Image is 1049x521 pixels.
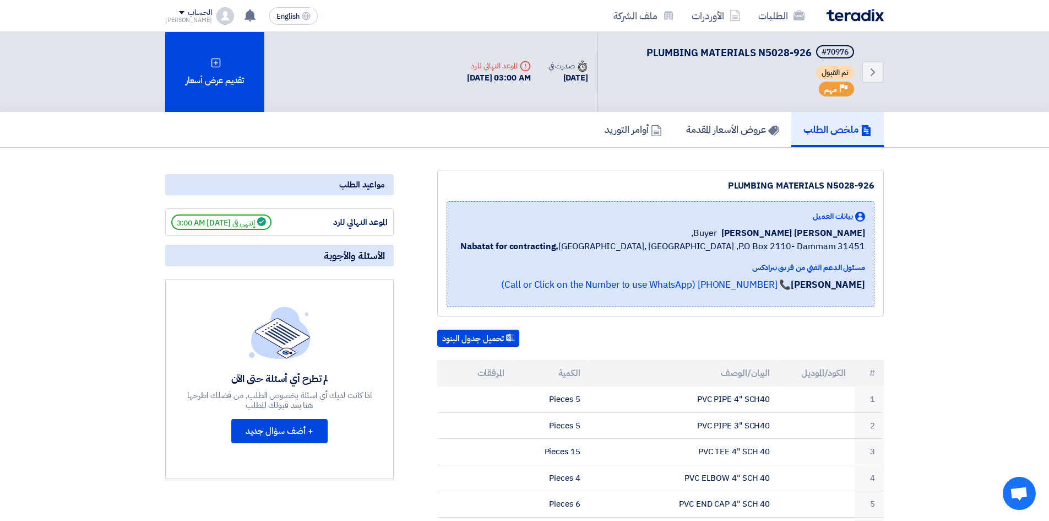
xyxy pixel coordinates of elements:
td: 5 Pieces [513,412,589,439]
h5: ملخص الطلب [803,123,872,136]
th: الكود/الموديل [779,360,855,386]
h5: أوامر التوريد [605,123,662,136]
div: مسئول الدعم الفني من فريق تيرادكس [460,262,865,273]
a: دردشة مفتوحة [1003,477,1036,510]
td: 5 [855,491,884,518]
span: PLUMBING MATERIALS N5028-926 [646,45,812,60]
th: # [855,360,884,386]
button: English [269,7,318,25]
th: الكمية [513,360,589,386]
td: PVC PIPE 3" SCH40 [589,412,779,439]
div: لم تطرح أي أسئلة حتى الآن [186,372,373,385]
span: [PERSON_NAME] [PERSON_NAME] [721,227,865,240]
span: [GEOGRAPHIC_DATA], [GEOGRAPHIC_DATA] ,P.O Box 2110- Dammam 31451 [460,240,865,253]
span: بيانات العميل [813,211,853,222]
button: + أضف سؤال جديد [231,419,328,443]
div: الموعد النهائي للرد [467,60,531,72]
h5: PLUMBING MATERIALS N5028-926 [646,45,856,61]
td: PVC PIPE 4" SCH40 [589,386,779,412]
div: مواعيد الطلب [165,174,394,195]
div: صدرت في [548,60,588,72]
a: عروض الأسعار المقدمة [674,112,791,147]
td: 4 [855,465,884,491]
div: الحساب [188,8,211,18]
div: #70976 [822,49,849,56]
td: 3 [855,439,884,465]
a: الأوردرات [683,3,749,29]
span: مهم [824,84,837,95]
td: 6 Pieces [513,491,589,518]
div: PLUMBING MATERIALS N5028-926 [447,179,874,192]
h5: عروض الأسعار المقدمة [686,123,779,136]
td: 2 [855,412,884,439]
div: الموعد النهائي للرد [305,216,388,229]
a: ملف الشركة [605,3,683,29]
div: تقديم عرض أسعار [165,32,264,112]
div: [DATE] [548,72,588,84]
td: 4 Pieces [513,465,589,491]
th: البيان/الوصف [589,360,779,386]
div: اذا كانت لديك أي اسئلة بخصوص الطلب, من فضلك اطرحها هنا بعد قبولك للطلب [186,390,373,410]
a: ملخص الطلب [791,112,884,147]
td: 1 [855,386,884,412]
span: تم القبول [816,66,854,79]
span: English [276,13,300,20]
td: PVC END CAP 4" SCH 40 [589,491,779,518]
span: الأسئلة والأجوبة [324,249,385,262]
span: إنتهي في [DATE] 3:00 AM [171,214,271,230]
td: PVC TEE 4" SCH 40 [589,439,779,465]
td: 5 Pieces [513,386,589,412]
th: المرفقات [437,360,513,386]
img: Teradix logo [827,9,884,22]
a: أوامر التوريد [593,112,674,147]
div: [DATE] 03:00 AM [467,72,531,84]
strong: [PERSON_NAME] [791,278,865,292]
a: 📞 [PHONE_NUMBER] (Call or Click on the Number to use WhatsApp) [501,278,791,292]
img: profile_test.png [216,7,234,25]
td: 15 Pieces [513,439,589,465]
button: تحميل جدول البنود [437,330,519,347]
div: [PERSON_NAME] [165,17,212,23]
img: empty_state_list.svg [249,307,311,358]
b: Nabatat for contracting, [460,240,559,253]
span: Buyer, [691,227,716,240]
td: PVC ELBOW 4" SCH 40 [589,465,779,491]
a: الطلبات [749,3,813,29]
